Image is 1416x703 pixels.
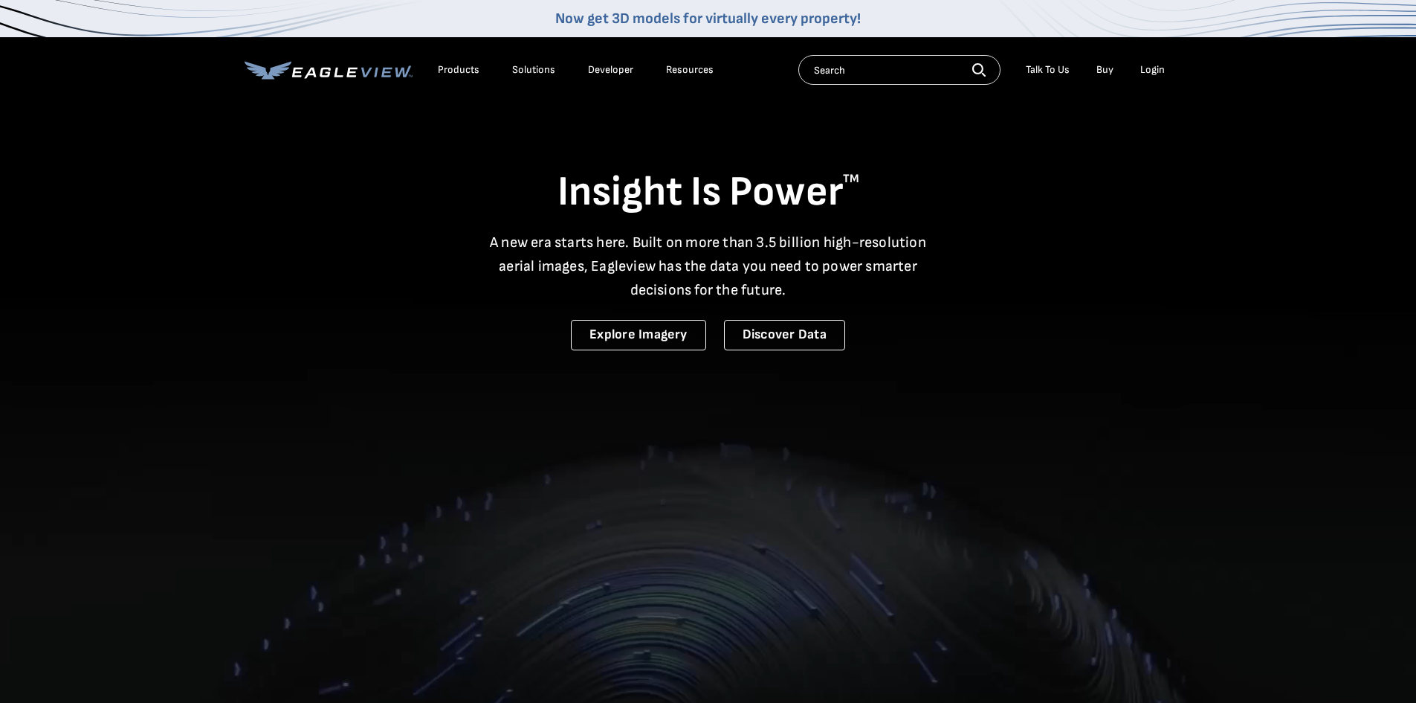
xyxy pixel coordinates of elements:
[798,55,1000,85] input: Search
[724,320,845,350] a: Discover Data
[1026,63,1070,77] div: Talk To Us
[571,320,706,350] a: Explore Imagery
[245,167,1172,219] h1: Insight Is Power
[1096,63,1113,77] a: Buy
[555,10,861,28] a: Now get 3D models for virtually every property!
[481,231,936,302] p: A new era starts here. Built on more than 3.5 billion high-resolution aerial images, Eagleview ha...
[843,172,859,186] sup: TM
[512,63,555,77] div: Solutions
[438,63,479,77] div: Products
[666,63,714,77] div: Resources
[1140,63,1165,77] div: Login
[588,63,633,77] a: Developer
